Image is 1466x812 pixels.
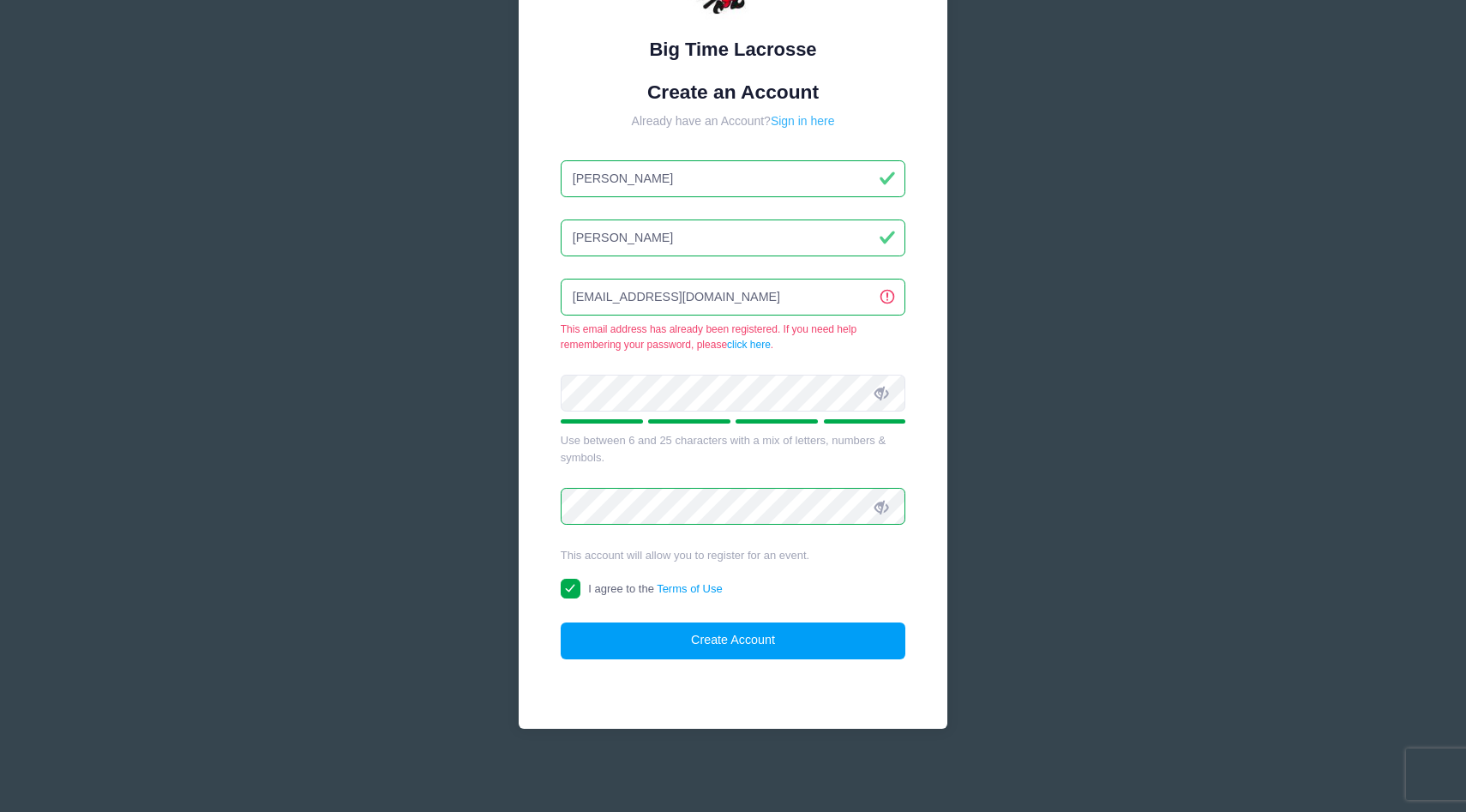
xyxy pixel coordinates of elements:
button: Create Account [561,623,906,659]
div: Already have an Account? [561,112,906,130]
input: I agree to theTerms of Use [561,579,580,598]
h1: Create an Account [561,81,906,104]
div: Big Time Lacrosse [561,35,906,63]
span: I agree to the [588,582,722,595]
a: Sign in here [771,114,835,128]
div: Use between 6 and 25 characters with a mix of letters, numbers & symbols. [561,432,906,466]
input: Email [561,279,906,316]
span: This email address has already been registered. If you need help remembering your password, please . [561,322,906,352]
div: This account will allow you to register for an event. [561,547,906,564]
input: Last Name [561,220,906,256]
a: click here [727,339,771,351]
a: Terms of Use [657,582,723,595]
input: First Name [561,160,906,197]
